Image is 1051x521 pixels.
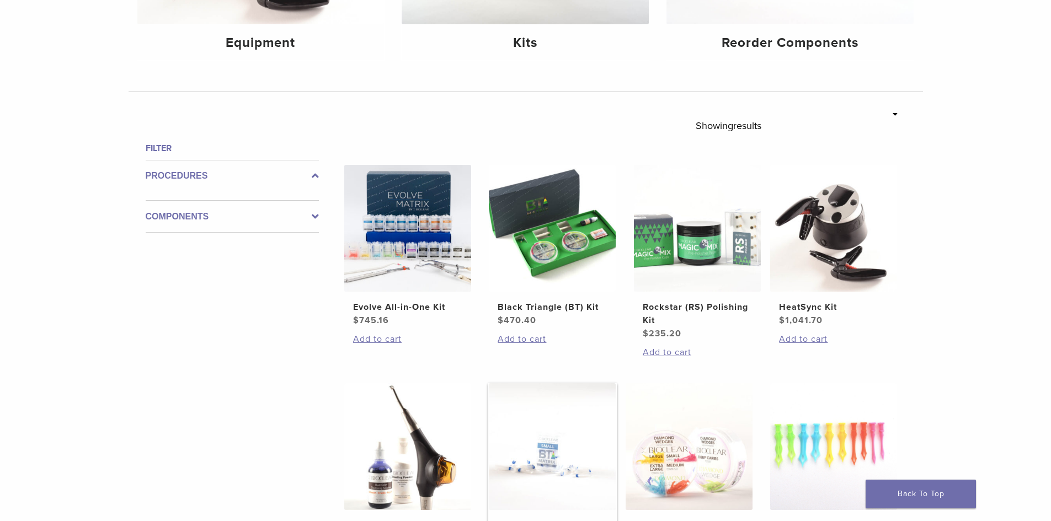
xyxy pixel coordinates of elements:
[643,300,752,327] h2: Rockstar (RS) Polishing Kit
[498,315,536,326] bdi: 470.40
[498,332,607,346] a: Add to cart: “Black Triangle (BT) Kit”
[675,33,905,53] h4: Reorder Components
[779,315,785,326] span: $
[498,300,607,314] h2: Black Triangle (BT) Kit
[344,165,471,292] img: Evolve All-in-One Kit
[626,383,753,510] img: Diamond Wedge Kits
[770,165,898,327] a: HeatSync KitHeatSync Kit $1,041.70
[146,33,376,53] h4: Equipment
[634,165,761,292] img: Rockstar (RS) Polishing Kit
[643,328,681,339] bdi: 235.20
[146,210,319,223] label: Components
[498,315,504,326] span: $
[488,165,617,327] a: Black Triangle (BT) KitBlack Triangle (BT) Kit $470.40
[643,328,649,339] span: $
[353,315,389,326] bdi: 745.16
[344,165,472,327] a: Evolve All-in-One KitEvolve All-in-One Kit $745.16
[353,315,359,326] span: $
[633,165,762,340] a: Rockstar (RS) Polishing KitRockstar (RS) Polishing Kit $235.20
[410,33,640,53] h4: Kits
[770,165,897,292] img: HeatSync Kit
[344,383,471,510] img: Blaster Kit
[489,165,616,292] img: Black Triangle (BT) Kit
[779,300,888,314] h2: HeatSync Kit
[770,383,897,510] img: Diamond Wedge and Long Diamond Wedge
[696,114,761,137] p: Showing results
[643,346,752,359] a: Add to cart: “Rockstar (RS) Polishing Kit”
[779,332,888,346] a: Add to cart: “HeatSync Kit”
[146,169,319,182] label: Procedures
[146,142,319,155] h4: Filter
[353,300,462,314] h2: Evolve All-in-One Kit
[353,332,462,346] a: Add to cart: “Evolve All-in-One Kit”
[866,480,976,508] a: Back To Top
[489,383,616,510] img: BT Matrix Series
[779,315,823,326] bdi: 1,041.70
